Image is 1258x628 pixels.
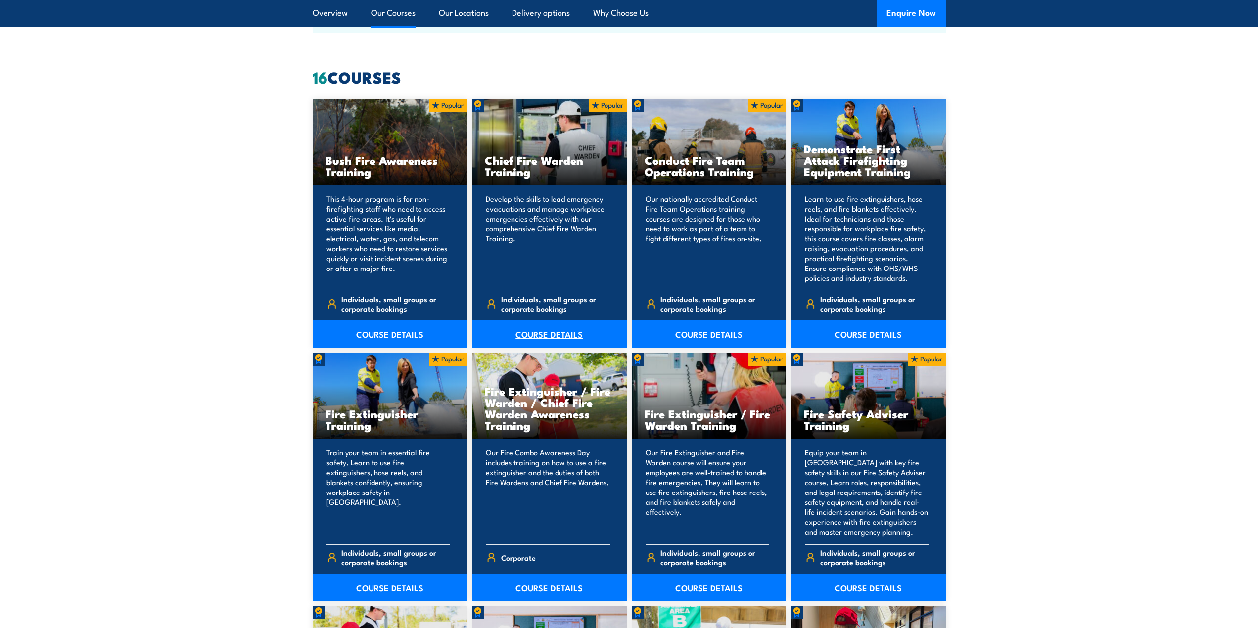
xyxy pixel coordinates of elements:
h3: Fire Extinguisher / Fire Warden Training [645,408,774,431]
a: COURSE DETAILS [632,320,787,348]
h3: Bush Fire Awareness Training [326,154,455,177]
p: This 4-hour program is for non-firefighting staff who need to access active fire areas. It's usef... [326,194,451,283]
a: COURSE DETAILS [791,574,946,601]
span: Individuals, small groups or corporate bookings [660,294,769,313]
span: Corporate [501,550,536,565]
p: Learn to use fire extinguishers, hose reels, and fire blankets effectively. Ideal for technicians... [805,194,929,283]
h3: Conduct Fire Team Operations Training [645,154,774,177]
a: COURSE DETAILS [472,574,627,601]
p: Train your team in essential fire safety. Learn to use fire extinguishers, hose reels, and blanke... [326,448,451,537]
a: COURSE DETAILS [791,320,946,348]
span: Individuals, small groups or corporate bookings [341,548,450,567]
span: Individuals, small groups or corporate bookings [501,294,610,313]
h3: Chief Fire Warden Training [485,154,614,177]
a: COURSE DETAILS [313,320,467,348]
span: Individuals, small groups or corporate bookings [820,294,929,313]
p: Equip your team in [GEOGRAPHIC_DATA] with key fire safety skills in our Fire Safety Adviser cours... [805,448,929,537]
strong: 16 [313,64,327,89]
h2: COURSES [313,70,946,84]
h3: Demonstrate First Attack Firefighting Equipment Training [804,143,933,177]
a: COURSE DETAILS [472,320,627,348]
a: COURSE DETAILS [313,574,467,601]
h3: Fire Extinguisher / Fire Warden / Chief Fire Warden Awareness Training [485,385,614,431]
span: Individuals, small groups or corporate bookings [341,294,450,313]
h3: Fire Extinguisher Training [326,408,455,431]
h3: Fire Safety Adviser Training [804,408,933,431]
span: Individuals, small groups or corporate bookings [660,548,769,567]
p: Our Fire Combo Awareness Day includes training on how to use a fire extinguisher and the duties o... [486,448,610,537]
span: Individuals, small groups or corporate bookings [820,548,929,567]
p: Our Fire Extinguisher and Fire Warden course will ensure your employees are well-trained to handl... [646,448,770,537]
a: COURSE DETAILS [632,574,787,601]
p: Our nationally accredited Conduct Fire Team Operations training courses are designed for those wh... [646,194,770,283]
p: Develop the skills to lead emergency evacuations and manage workplace emergencies effectively wit... [486,194,610,283]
